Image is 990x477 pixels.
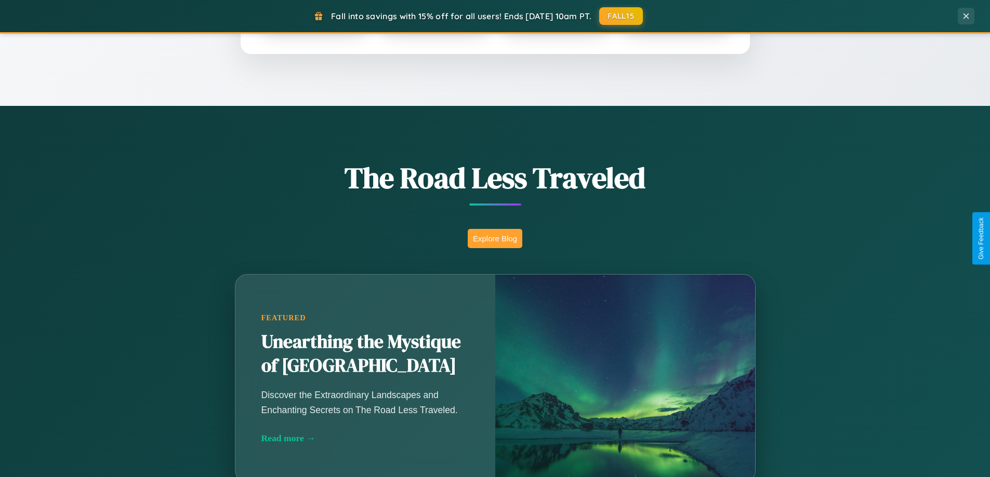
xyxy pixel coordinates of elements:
h1: The Road Less Traveled [183,158,807,198]
p: Discover the Extraordinary Landscapes and Enchanting Secrets on The Road Less Traveled. [261,388,469,417]
button: Explore Blog [468,229,522,248]
h2: Unearthing the Mystique of [GEOGRAPHIC_DATA] [261,330,469,378]
button: FALL15 [599,7,643,25]
div: Read more → [261,433,469,444]
div: Featured [261,314,469,322]
div: Give Feedback [978,217,985,260]
span: Fall into savings with 15% off for all users! Ends [DATE] 10am PT. [331,11,591,21]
